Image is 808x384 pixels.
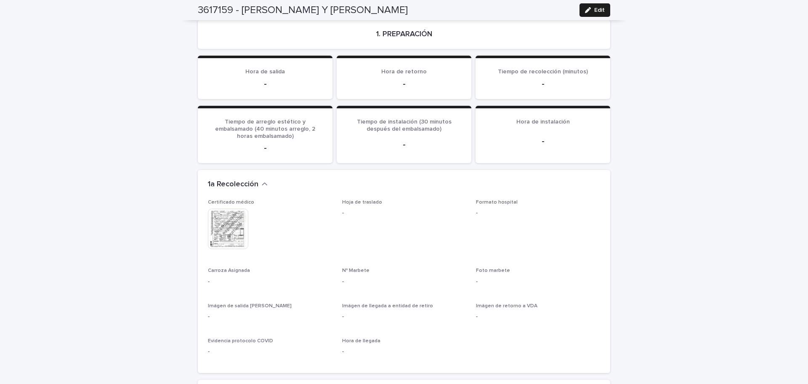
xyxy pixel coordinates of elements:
[342,312,466,321] p: -
[342,209,466,218] p: -
[208,143,322,153] p: -
[198,4,408,16] h2: 3617159 - [PERSON_NAME] Y [PERSON_NAME]
[594,7,605,13] span: Edit
[208,303,292,309] span: Imágen de salida [PERSON_NAME]
[476,268,510,273] span: Foto marbete
[342,268,369,273] span: Nº Marbete
[516,119,570,125] span: Hora de instalación
[215,119,315,139] span: Tiempo de arreglo estético y embalsamado (40 minutos arreglo, 2 horas embalsamado)
[208,277,332,286] p: -
[476,277,600,286] p: -
[342,200,382,205] span: Hoja de traslado
[347,79,461,89] p: -
[579,3,610,17] button: Edit
[486,136,600,146] p: -
[342,347,466,356] p: -
[245,69,285,75] span: Hora de salida
[342,338,380,344] span: Hora de llegada
[208,180,268,189] button: 1a Recolección
[347,140,461,150] p: -
[208,268,250,273] span: Carroza Asignada
[208,180,258,189] h2: 1a Recolección
[342,277,466,286] p: -
[486,79,600,89] p: -
[476,200,518,205] span: Formato hospital
[208,200,254,205] span: Certificado médico
[498,69,588,75] span: Tiempo de recolección (minutos)
[208,312,332,321] p: -
[357,119,452,132] span: Tiempo de instalación (30 minutos después del embalsamado)
[342,303,433,309] span: Imágen de llegada a entidad de retiro
[476,303,537,309] span: Imágen de retorno a VDA
[476,312,600,321] p: -
[208,79,322,89] p: -
[381,69,427,75] span: Hora de retorno
[208,347,332,356] p: -
[476,209,600,218] p: -
[376,30,432,39] h2: 1. PREPARACIÓN
[208,338,273,344] span: Evidencia protocolo COVID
